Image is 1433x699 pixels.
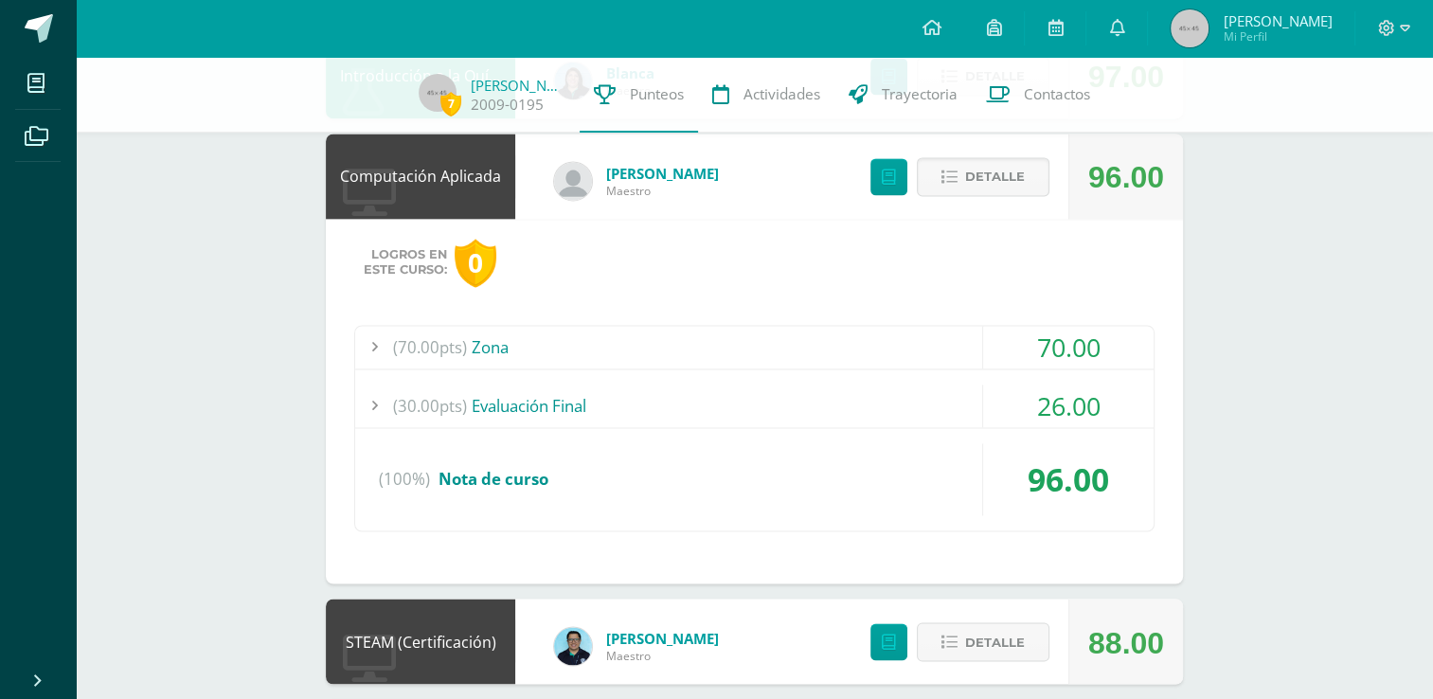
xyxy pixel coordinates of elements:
span: (100%) [379,443,430,515]
a: 2009-0195 [471,95,544,115]
span: Maestro [606,183,719,199]
span: Logros en este curso: [364,247,447,278]
span: Punteos [630,84,684,104]
span: (70.00pts) [393,326,467,368]
div: Evaluación Final [355,385,1154,427]
span: Nota de curso [439,468,548,490]
a: Actividades [698,57,834,133]
a: [PERSON_NAME] [471,76,565,95]
span: 7 [440,92,461,116]
span: Detalle [965,159,1025,194]
div: 96.00 [983,443,1154,515]
img: fa03fa54efefe9aebc5e29dfc8df658e.png [554,627,592,665]
div: Computación Aplicada [326,134,515,219]
div: 88.00 [1088,600,1164,685]
span: Maestro [606,647,719,663]
a: [PERSON_NAME] [606,164,719,183]
a: Punteos [580,57,698,133]
span: Mi Perfil [1223,28,1332,45]
button: Detalle [917,622,1049,661]
span: Contactos [1024,84,1090,104]
img: 45x45 [1171,9,1209,47]
button: Detalle [917,157,1049,196]
a: Contactos [972,57,1104,133]
div: STEAM (Certificación) [326,599,515,684]
div: 26.00 [983,385,1154,427]
span: [PERSON_NAME] [1223,11,1332,30]
img: 45x45 [419,74,457,112]
span: Trayectoria [882,84,958,104]
div: 96.00 [1088,134,1164,220]
span: Actividades [743,84,820,104]
div: Zona [355,326,1154,368]
div: 70.00 [983,326,1154,368]
span: (30.00pts) [393,385,467,427]
img: f1877f136c7c99965f6f4832741acf84.png [554,162,592,200]
a: Trayectoria [834,57,972,133]
div: 0 [455,239,496,287]
span: Detalle [965,624,1025,659]
a: [PERSON_NAME] [606,628,719,647]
